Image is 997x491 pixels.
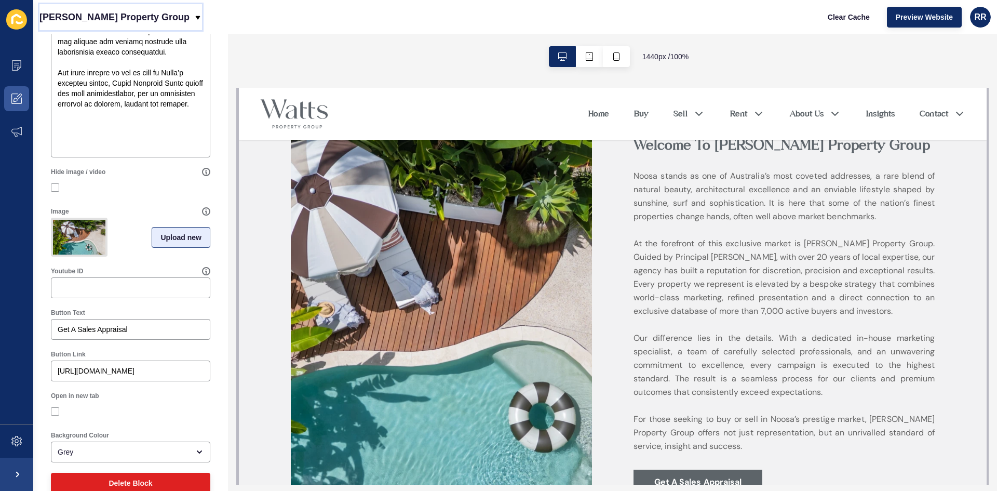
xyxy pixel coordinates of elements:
[435,20,449,32] a: Sell
[974,12,986,22] span: RR
[887,7,962,28] button: Preview Website
[152,227,210,248] button: Upload new
[51,431,109,440] label: Background Colour
[51,168,105,176] label: Hide image / video
[349,20,370,32] a: Home
[491,20,509,32] a: Rent
[681,20,709,32] a: Contact
[642,51,689,62] span: 1440 px / 100 %
[160,232,201,243] span: Upload new
[39,4,190,30] p: [PERSON_NAME] Property Group
[53,220,105,255] img: fd38a8faa85371136410aa57089b1f26.jpg
[51,442,210,462] div: open menu
[51,350,86,359] label: Button Link
[395,82,696,365] p: Noosa stands as one of Australia’s most coveted addresses, a rare blend of natural beauty, archit...
[395,48,696,65] h2: Welcome to [PERSON_NAME] Property Group
[51,392,99,400] label: Open in new tab
[52,33,353,407] img: Image related to text in section
[896,12,953,22] span: Preview Website
[109,478,152,488] span: Delete Block
[51,267,83,275] label: Youtube ID
[51,309,85,317] label: Button Text
[395,20,410,32] a: Buy
[627,20,656,32] a: Insights
[51,207,69,216] label: Image
[21,10,90,42] img: Watts Property Group
[395,382,523,407] a: Get A Sales Appraisal
[819,7,879,28] button: Clear Cache
[551,20,585,32] a: About Us
[828,12,870,22] span: Clear Cache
